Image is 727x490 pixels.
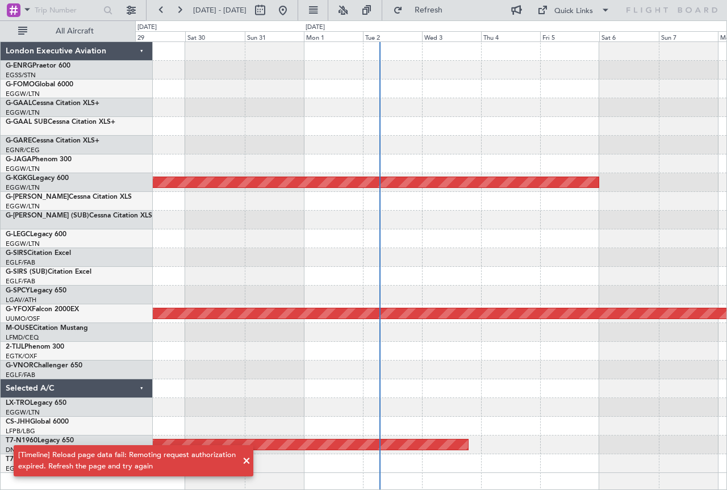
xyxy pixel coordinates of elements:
[6,362,82,369] a: G-VNORChallenger 650
[6,119,48,125] span: G-GAAL SUB
[6,62,70,69] a: G-ENRGPraetor 600
[540,31,599,41] div: Fri 5
[6,287,66,294] a: G-SPCYLegacy 650
[599,31,658,41] div: Sat 6
[422,31,481,41] div: Wed 3
[6,333,39,342] a: LFMD/CEQ
[6,90,40,98] a: EGGW/LTN
[6,183,40,192] a: EGGW/LTN
[6,231,30,238] span: G-LEGC
[6,306,32,313] span: G-YFOX
[6,344,24,350] span: 2-TIJL
[6,325,88,332] a: M-OUSECitation Mustang
[6,418,69,425] a: CS-JHHGlobal 6000
[6,175,69,182] a: G-KGKGLegacy 600
[6,240,40,248] a: EGGW/LTN
[6,137,32,144] span: G-GARE
[6,231,66,238] a: G-LEGCLegacy 600
[6,119,115,125] a: G-GAAL SUBCessna Citation XLS+
[6,287,30,294] span: G-SPCY
[6,81,35,88] span: G-FOMO
[6,250,71,257] a: G-SIRSCitation Excel
[35,2,100,19] input: Trip Number
[6,100,32,107] span: G-GAAL
[6,400,66,407] a: LX-TROLegacy 650
[137,23,157,32] div: [DATE]
[6,212,152,219] a: G-[PERSON_NAME] (SUB)Cessna Citation XLS
[6,250,27,257] span: G-SIRS
[6,137,99,144] a: G-GARECessna Citation XLS+
[6,269,48,275] span: G-SIRS (SUB)
[6,81,73,88] a: G-FOMOGlobal 6000
[30,27,120,35] span: All Aircraft
[6,212,89,219] span: G-[PERSON_NAME] (SUB)
[185,31,244,41] div: Sat 30
[659,31,718,41] div: Sun 7
[388,1,456,19] button: Refresh
[6,146,40,154] a: EGNR/CEG
[304,31,363,41] div: Mon 1
[6,165,40,173] a: EGGW/LTN
[6,296,36,304] a: LGAV/ATH
[12,22,123,40] button: All Aircraft
[6,108,40,117] a: EGGW/LTN
[245,31,304,41] div: Sun 31
[18,450,236,472] div: [Timeline] Reload page data fail: Remoting request authorization expired. Refresh the page and tr...
[554,6,593,17] div: Quick Links
[6,100,99,107] a: G-GAALCessna Citation XLS+
[6,352,37,361] a: EGTK/OXF
[6,408,40,417] a: EGGW/LTN
[6,344,64,350] a: 2-TIJLPhenom 300
[6,202,40,211] a: EGGW/LTN
[6,156,72,163] a: G-JAGAPhenom 300
[6,156,32,163] span: G-JAGA
[6,194,132,200] a: G-[PERSON_NAME]Cessna Citation XLS
[6,71,36,79] a: EGSS/STN
[6,418,30,425] span: CS-JHH
[6,362,34,369] span: G-VNOR
[6,306,79,313] a: G-YFOXFalcon 2000EX
[481,31,540,41] div: Thu 4
[6,277,35,286] a: EGLF/FAB
[6,258,35,267] a: EGLF/FAB
[6,400,30,407] span: LX-TRO
[532,1,616,19] button: Quick Links
[193,5,246,15] span: [DATE] - [DATE]
[6,62,32,69] span: G-ENRG
[6,371,35,379] a: EGLF/FAB
[6,175,32,182] span: G-KGKG
[126,31,185,41] div: Fri 29
[6,194,69,200] span: G-[PERSON_NAME]
[6,315,40,323] a: UUMO/OSF
[6,325,33,332] span: M-OUSE
[6,427,35,435] a: LFPB/LBG
[405,6,453,14] span: Refresh
[363,31,422,41] div: Tue 2
[306,23,325,32] div: [DATE]
[6,269,91,275] a: G-SIRS (SUB)Citation Excel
